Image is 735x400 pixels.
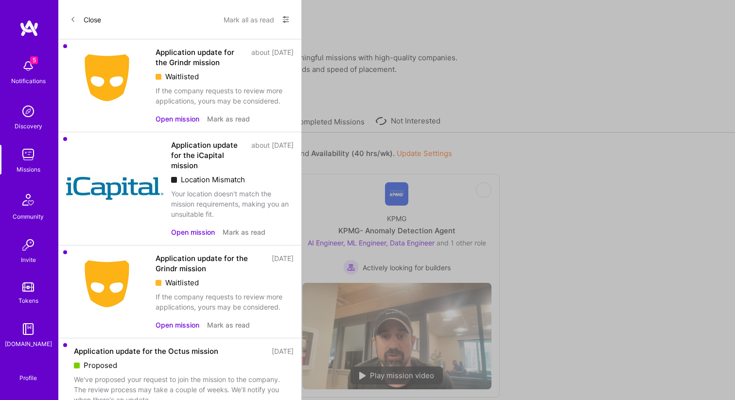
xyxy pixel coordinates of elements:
[70,12,101,27] button: Close
[18,56,38,76] img: bell
[156,278,294,288] div: Waitlisted
[74,346,218,356] div: Application update for the Octus mission
[156,71,294,82] div: Waitlisted
[171,227,215,237] button: Open mission
[251,47,294,68] div: about [DATE]
[156,86,294,106] div: If the company requests to review more applications, yours may be considered.
[74,360,294,370] div: Proposed
[5,339,52,349] div: [DOMAIN_NAME]
[18,102,38,121] img: discovery
[66,140,163,237] img: Company Logo
[17,164,40,174] div: Missions
[30,56,38,64] span: 5
[16,363,40,382] a: Profile
[207,320,250,330] button: Mark as read
[22,282,34,292] img: tokens
[207,114,250,124] button: Mark as read
[224,12,274,27] button: Mark all as read
[66,47,148,108] img: Company Logo
[272,253,294,274] div: [DATE]
[17,188,40,211] img: Community
[66,253,148,314] img: Company Logo
[171,174,294,185] div: Location Mismatch
[223,227,265,237] button: Mark as read
[156,292,294,312] div: If the company requests to review more applications, yours may be considered.
[18,235,38,255] img: Invite
[13,211,44,222] div: Community
[15,121,42,131] div: Discovery
[156,47,245,68] div: Application update for the Grindr mission
[171,140,245,171] div: Application update for the iCapital mission
[251,140,294,171] div: about [DATE]
[272,346,294,356] div: [DATE]
[19,19,39,37] img: logo
[11,76,46,86] div: Notifications
[156,114,199,124] button: Open mission
[21,255,36,265] div: Invite
[18,319,38,339] img: guide book
[156,320,199,330] button: Open mission
[18,145,38,164] img: teamwork
[19,373,37,382] div: Profile
[156,253,266,274] div: Application update for the Grindr mission
[18,296,38,306] div: Tokens
[171,189,294,219] div: Your location doesn't match the mission requirements, making you an unsuitable fit.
